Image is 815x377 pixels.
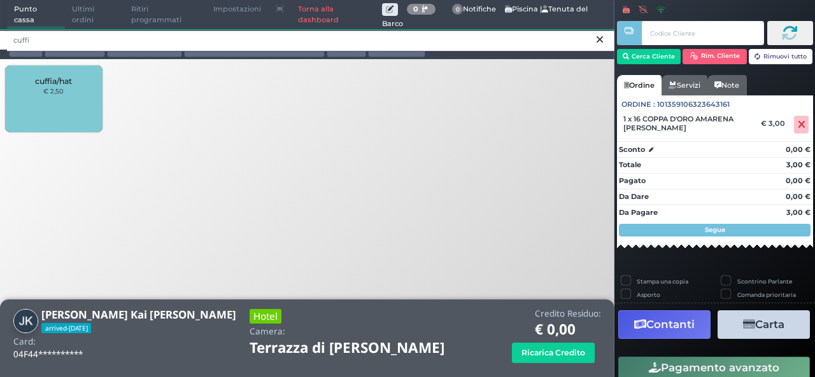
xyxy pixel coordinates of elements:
[619,192,649,201] strong: Da Dare
[65,1,124,29] span: Ultimi ordini
[737,277,792,285] label: Scontrino Parlante
[512,343,595,362] button: Ricarica Credito
[7,29,614,51] input: Ricerca articolo
[617,75,662,95] a: Ordine
[619,160,641,169] strong: Totale
[452,4,464,15] span: 0
[749,49,813,64] button: Rimuovi tutto
[617,49,681,64] button: Cerca Cliente
[41,307,236,322] b: [PERSON_NAME] Kai [PERSON_NAME]
[535,309,601,319] h4: Credito Residuo:
[619,208,658,217] strong: Da Pagare
[786,176,811,185] strong: 0,00 €
[737,291,796,299] label: Comanda prioritaria
[786,145,811,154] strong: 0,00 €
[637,291,660,299] label: Asporto
[786,208,811,217] strong: 3,00 €
[662,75,707,95] a: Servizi
[642,21,763,45] input: Codice Cliente
[13,337,36,346] h4: Card:
[250,340,480,356] h1: Terrazza di [PERSON_NAME]
[7,1,66,29] span: Punto cassa
[705,226,725,234] strong: Segue
[683,49,747,64] button: Rim. Cliente
[759,119,791,128] div: € 3,00
[618,310,711,339] button: Contanti
[41,323,91,333] span: arrived-[DATE]
[707,75,746,95] a: Note
[619,176,646,185] strong: Pagato
[619,144,645,155] strong: Sconto
[637,277,688,285] label: Stampa una copia
[250,309,281,324] h3: Hotel
[35,76,72,86] span: cuffia/hat
[291,1,382,29] a: Torna alla dashboard
[623,114,753,132] span: 1 x 16 COPPA D'ORO AMARENA [PERSON_NAME]
[13,309,38,334] img: Jessica Kam Kai Vargas
[657,99,730,110] span: 101359106323643161
[413,4,418,13] b: 0
[535,322,601,338] h1: € 0,00
[206,1,268,18] span: Impostazioni
[621,99,655,110] span: Ordine :
[786,192,811,201] strong: 0,00 €
[124,1,206,29] span: Ritiri programmati
[250,327,285,336] h4: Camera:
[786,160,811,169] strong: 3,00 €
[718,310,810,339] button: Carta
[43,87,64,95] small: € 2,50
